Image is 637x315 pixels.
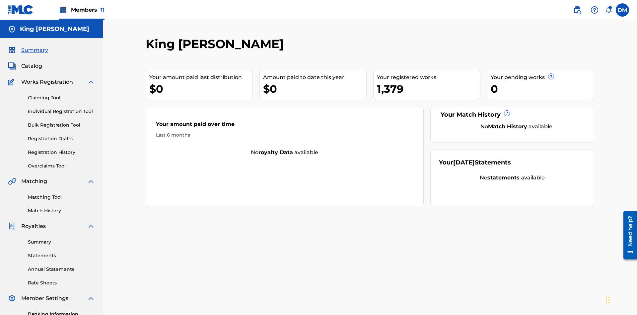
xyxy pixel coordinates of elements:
[28,279,95,286] a: Rate Sheets
[21,294,68,302] span: Member Settings
[504,111,510,116] span: ?
[588,3,601,17] div: Help
[87,222,95,230] img: expand
[8,62,42,70] a: CatalogCatalog
[149,81,252,96] div: $0
[87,177,95,185] img: expand
[258,149,293,156] strong: royalty data
[488,123,527,130] strong: Match History
[21,78,73,86] span: Works Registration
[618,208,637,263] iframe: Resource Center
[8,177,16,185] img: Matching
[8,46,48,54] a: SummarySummary
[604,283,637,315] iframe: Chat Widget
[605,7,612,13] div: Notifications
[28,135,95,142] a: Registration Drafts
[156,120,413,132] div: Your amount paid over time
[453,159,475,166] span: [DATE]
[101,7,105,13] span: 11
[8,78,17,86] img: Works Registration
[439,174,586,182] div: No available
[263,73,366,81] div: Amount paid to date this year
[28,266,95,273] a: Annual Statements
[8,222,16,230] img: Royalties
[28,252,95,259] a: Statements
[8,25,16,33] img: Accounts
[28,94,95,101] a: Claiming Tool
[28,162,95,169] a: Overclaims Tool
[263,81,366,96] div: $0
[146,37,287,52] h2: King [PERSON_NAME]
[87,294,95,302] img: expand
[8,5,34,15] img: MLC Logo
[571,3,584,17] a: Public Search
[87,78,95,86] img: expand
[59,6,67,14] img: Top Rightsholders
[28,149,95,156] a: Registration History
[28,122,95,129] a: Bulk Registration Tool
[487,174,520,181] strong: statements
[377,73,480,81] div: Your registered works
[548,74,554,79] span: ?
[8,294,16,302] img: Member Settings
[28,108,95,115] a: Individual Registration Tool
[439,158,511,167] div: Your Statements
[28,207,95,214] a: Match History
[439,110,586,119] div: Your Match History
[146,149,423,157] div: No available
[8,62,16,70] img: Catalog
[20,25,89,33] h5: King McTesterson
[447,123,586,131] div: No available
[21,62,42,70] span: Catalog
[8,46,16,54] img: Summary
[28,194,95,201] a: Matching Tool
[28,239,95,246] a: Summary
[21,46,48,54] span: Summary
[606,290,610,310] div: Drag
[491,81,594,96] div: 0
[149,73,252,81] div: Your amount paid last distribution
[21,222,46,230] span: Royalties
[573,6,581,14] img: search
[491,73,594,81] div: Your pending works
[591,6,599,14] img: help
[71,6,105,14] span: Members
[156,132,413,139] div: Last 6 months
[377,81,480,96] div: 1,379
[21,177,47,185] span: Matching
[616,3,629,17] div: User Menu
